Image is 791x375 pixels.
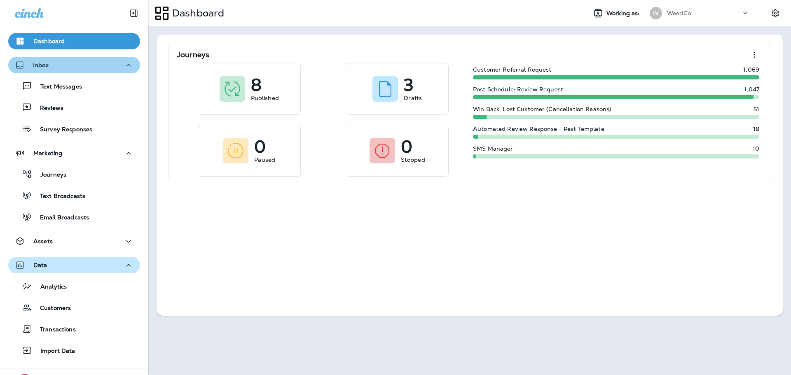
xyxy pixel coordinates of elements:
button: Text Messages [8,77,140,95]
p: Post Schedule: Review Request [473,86,563,93]
p: Marketing [33,150,62,156]
p: 10 [753,145,759,152]
button: Transactions [8,320,140,338]
p: Text Messages [32,83,82,91]
p: Journeys [177,51,209,59]
p: Import Data [32,347,75,355]
p: Dashboard [169,7,224,19]
p: Assets [33,238,53,245]
p: 0 [254,142,266,151]
div: W [650,7,662,19]
p: Customers [32,305,71,312]
p: Published [251,94,279,102]
p: Inbox [33,62,49,68]
p: Drafts [404,94,422,102]
button: Inbox [8,57,140,73]
button: Reviews [8,99,140,116]
p: 1,047 [744,86,759,93]
button: Settings [768,6,783,21]
p: Dashboard [33,38,65,44]
button: Assets [8,233,140,249]
p: Text Broadcasts [32,193,85,200]
button: Analytics [8,277,140,295]
p: 3 [404,81,413,89]
button: Import Data [8,342,140,359]
p: 0 [401,142,412,151]
button: Data [8,257,140,273]
p: Journeys [32,171,66,179]
p: Customer Referral Request [473,66,552,73]
button: Journeys [8,165,140,183]
p: Transactions [32,326,76,334]
p: Win Back, Lost Customer (Cancellation Reasons) [473,106,611,112]
p: 18 [753,126,759,132]
span: Working as: [606,10,641,17]
p: 1,069 [743,66,759,73]
p: 8 [251,81,262,89]
p: WeedCo [667,10,691,16]
p: Reviews [32,105,63,112]
p: Analytics [32,283,67,291]
p: Email Broadcasts [32,214,89,222]
p: Data [33,262,47,268]
p: Survey Responses [32,126,92,134]
p: 51 [754,106,759,112]
button: Email Broadcasts [8,208,140,226]
button: Customers [8,299,140,316]
p: Automated Review Response - Pest Template [473,126,604,132]
button: Dashboard [8,33,140,49]
p: SMS Manager [473,145,513,152]
button: Collapse Sidebar [122,5,145,21]
button: Marketing [8,145,140,161]
button: Text Broadcasts [8,187,140,204]
button: Survey Responses [8,120,140,137]
p: Stopped [401,156,425,164]
p: Paused [254,156,275,164]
